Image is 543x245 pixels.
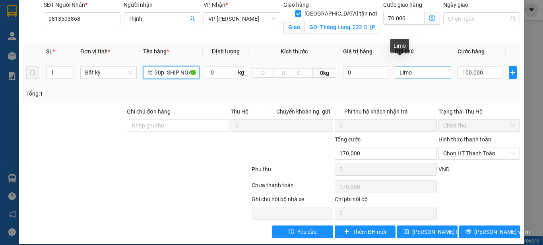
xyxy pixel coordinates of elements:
span: plus [509,69,516,76]
strong: Công ty TNHH Phúc Xuyên [31,4,120,12]
button: plusThêm ĐH mới [335,225,396,238]
span: Chuyển khoản ng. gửi [273,107,333,116]
div: Trạng thái Thu Hộ [438,107,520,116]
img: logo [5,45,21,84]
div: Phụ thu [251,165,334,179]
span: exclamation-circle [289,229,294,235]
input: C [294,68,313,78]
span: VP Nhận [204,2,225,8]
span: Kích thước [281,48,308,55]
input: Cước giao hàng [383,12,425,25]
strong: 024 3236 3236 - [23,14,127,28]
input: Ngày giao [448,14,508,23]
strong: 02033 616 626 - [80,37,122,44]
span: kg [237,66,245,79]
button: printer[PERSON_NAME] và In [459,225,520,238]
span: [GEOGRAPHIC_DATA] tận nơi [301,9,380,18]
span: Gửi hàng Lào Cai/Sapa: [25,53,126,67]
span: Gửi hàng [GEOGRAPHIC_DATA]: Hotline: [23,14,128,35]
span: Phí thu hộ khách nhận trả [341,107,411,116]
th: Ghi chú [392,44,454,59]
span: Đơn vị tính [80,48,110,55]
div: Ghi chú nội bộ nhà xe [252,195,333,207]
span: user-add [189,16,196,22]
span: Thu Hộ [231,108,248,115]
span: SL [46,48,52,55]
strong: 0886 027 027 [68,45,103,51]
span: VP Dương Đình Nghệ [208,13,275,25]
strong: 0888 827 827 - 0848 827 827 [65,22,128,35]
span: printer [465,229,471,235]
button: save[PERSON_NAME] thay đổi [397,225,458,238]
label: Cước giao hàng [383,2,422,8]
span: [PERSON_NAME] thay đổi [412,227,476,236]
label: Ghi chú đơn hàng [127,108,171,115]
input: Ghi Chú [395,66,451,79]
button: plus [509,66,517,79]
span: Gửi hàng Hạ Long: Hotline: [29,37,122,51]
span: Giá trị hàng [343,48,372,55]
input: Ghi chú đơn hàng [127,119,229,132]
input: VD: Bàn, Ghế [143,66,200,79]
div: Người nhận [124,0,200,9]
button: delete [26,66,39,79]
input: D [252,68,273,78]
span: Bất kỳ [85,67,132,78]
span: Chưa thu [443,120,515,131]
span: Thêm ĐH mới [353,227,386,236]
span: Cước hàng [458,48,485,55]
label: Ngày giao [443,2,468,8]
span: 0kg [313,68,336,78]
span: save [403,229,409,235]
input: R [273,68,295,78]
div: SĐT Người Nhận [44,0,120,9]
label: Hình thức thanh toán [438,136,491,143]
div: Chưa thanh toán [251,181,334,195]
span: Chọn HT Thanh Toán [443,147,515,159]
span: plus [344,229,349,235]
span: Giao [283,21,304,33]
span: Định lượng [212,48,240,55]
span: Tên hàng [143,48,169,55]
span: [PERSON_NAME] và In [474,227,530,236]
div: Tổng: 1 [26,89,210,98]
div: Limo [390,39,409,53]
span: Giao hàng [283,2,309,8]
input: Giao tận nơi [304,21,380,33]
span: Tổng cước [335,136,361,143]
strong: 0963 662 662 - 0898 662 662 [58,53,126,67]
button: exclamation-circleYêu cầu [272,225,333,238]
span: VND [438,166,450,172]
span: dollar-circle [429,15,435,21]
span: Yêu cầu [297,227,317,236]
div: Chi phí nội bộ [335,195,437,207]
